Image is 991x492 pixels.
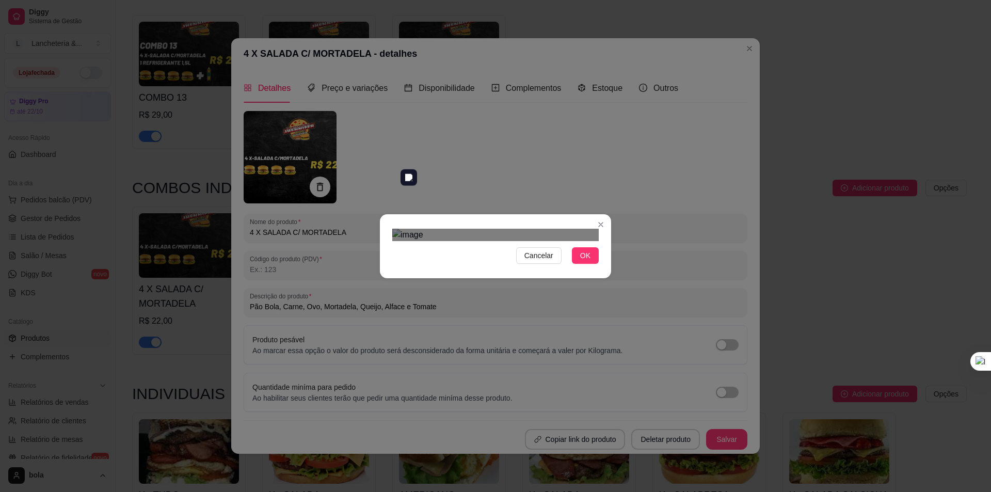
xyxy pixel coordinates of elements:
[593,216,609,233] button: Close
[572,247,599,264] button: OK
[524,250,553,261] span: Cancelar
[516,247,562,264] button: Cancelar
[392,229,599,241] img: image
[580,250,590,261] span: OK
